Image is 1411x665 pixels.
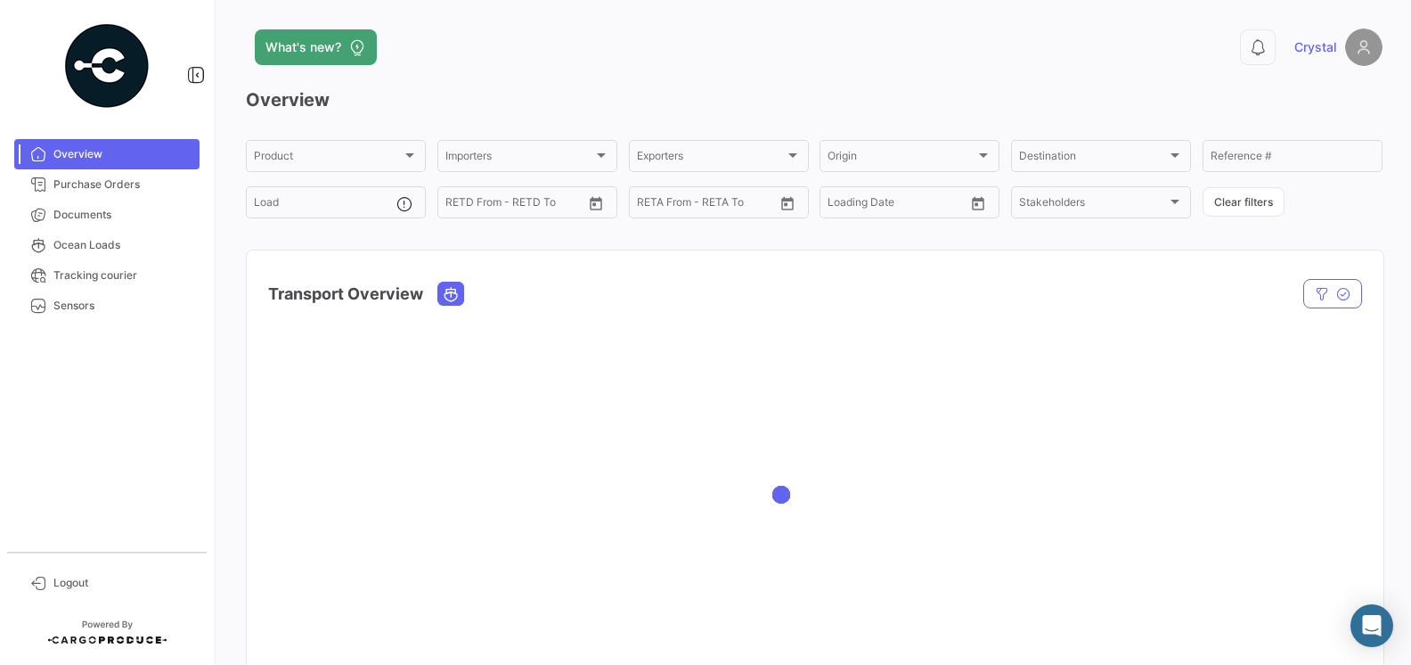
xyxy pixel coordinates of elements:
[268,282,423,307] h4: Transport Overview
[637,152,785,165] span: Exporters
[1294,38,1336,56] span: Crystal
[865,199,930,211] input: To
[445,199,470,211] input: From
[483,199,548,211] input: To
[828,152,975,165] span: Origin
[53,207,192,223] span: Documents
[14,169,200,200] a: Purchase Orders
[445,152,593,165] span: Importers
[254,152,402,165] span: Product
[1019,199,1167,211] span: Stakeholders
[53,298,192,314] span: Sensors
[14,260,200,291] a: Tracking courier
[14,139,200,169] a: Overview
[62,21,151,111] img: powered-by.png
[1345,29,1382,66] img: placeholder-user.png
[1019,152,1167,165] span: Destination
[53,575,192,591] span: Logout
[14,200,200,230] a: Documents
[828,199,852,211] input: From
[53,237,192,253] span: Ocean Loads
[14,291,200,321] a: Sensors
[674,199,739,211] input: To
[583,190,609,217] button: Open calendar
[1350,604,1393,647] div: Abrir Intercom Messenger
[637,199,662,211] input: From
[965,190,991,217] button: Open calendar
[53,146,192,162] span: Overview
[1203,187,1285,217] button: Clear filters
[265,38,341,56] span: What's new?
[14,230,200,260] a: Ocean Loads
[53,267,192,283] span: Tracking courier
[246,87,1382,112] h3: Overview
[53,177,192,193] span: Purchase Orders
[774,190,801,217] button: Open calendar
[438,283,463,305] button: Ocean
[255,29,377,65] button: What's new?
